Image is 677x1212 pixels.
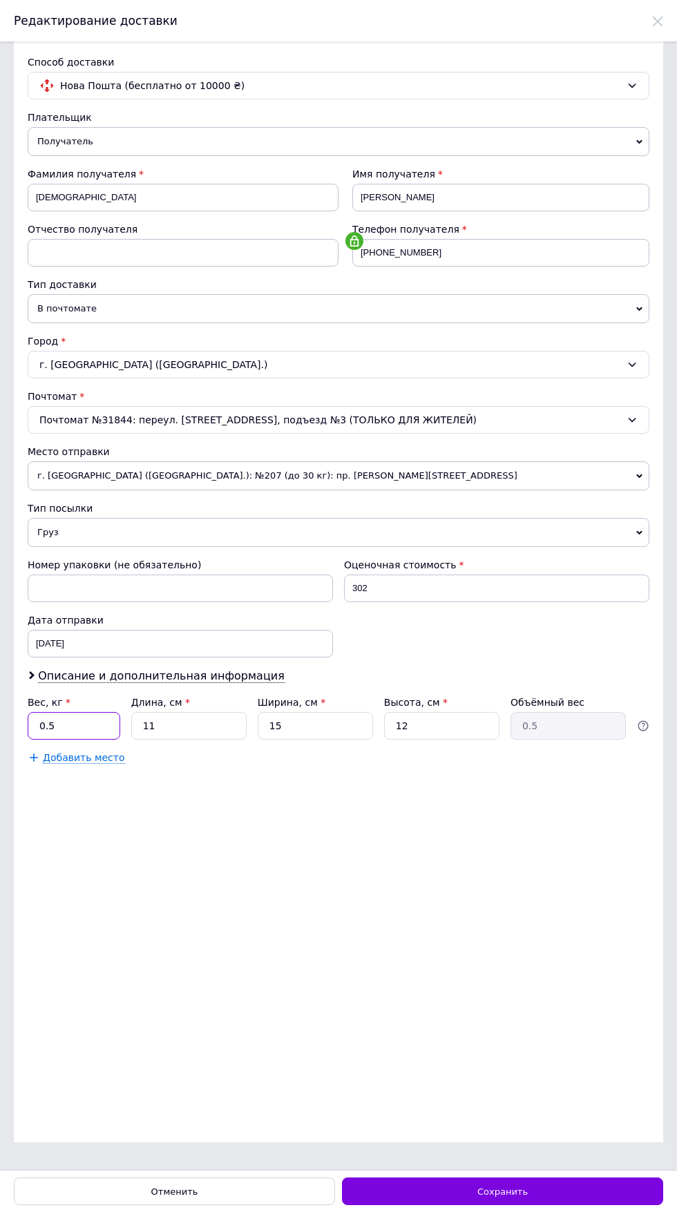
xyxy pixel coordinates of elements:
[477,1186,528,1197] span: Сохранить
[151,1186,198,1197] span: Отменить
[60,78,621,93] span: Нова Пошта (бесплатно от 10000 ₴)
[28,224,137,235] span: Отчество получателя
[28,613,333,627] div: Дата отправки
[131,697,190,708] label: Длина, см
[28,127,649,156] span: Получатель
[28,294,649,323] span: В почтомате
[28,389,649,403] div: Почтомат
[28,461,649,490] span: г. [GEOGRAPHIC_DATA] ([GEOGRAPHIC_DATA].): №207 (до 30 кг): пр. [PERSON_NAME][STREET_ADDRESS]
[28,351,649,378] div: г. [GEOGRAPHIC_DATA] ([GEOGRAPHIC_DATA].)
[28,279,97,290] span: Тип доставки
[352,169,435,180] span: Имя получателя
[352,239,649,267] input: +380
[384,697,448,708] label: Высота, см
[38,669,285,683] span: Описание и дополнительная информация
[28,406,649,434] div: Почтомат №31844: переул. [STREET_ADDRESS], подъезд №3 (ТОЛЬКО ДЛЯ ЖИТЕЛЕЙ)
[258,697,325,708] label: Ширина, см
[28,558,333,572] div: Номер упаковки (не обязательно)
[14,14,178,28] span: Редактирование доставки
[352,224,459,235] span: Телефон получателя
[28,169,136,180] span: Фамилия получателя
[344,558,649,572] div: Оценочная стоимость
[28,697,70,708] label: Вес, кг
[28,112,92,123] span: Плательщик
[28,334,649,348] div: Город
[28,503,93,514] span: Тип посылки
[28,55,649,69] div: Способ доставки
[28,518,649,547] span: Груз
[43,752,125,764] span: Добавить место
[511,695,626,709] div: Объёмный вес
[28,446,110,457] span: Место отправки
